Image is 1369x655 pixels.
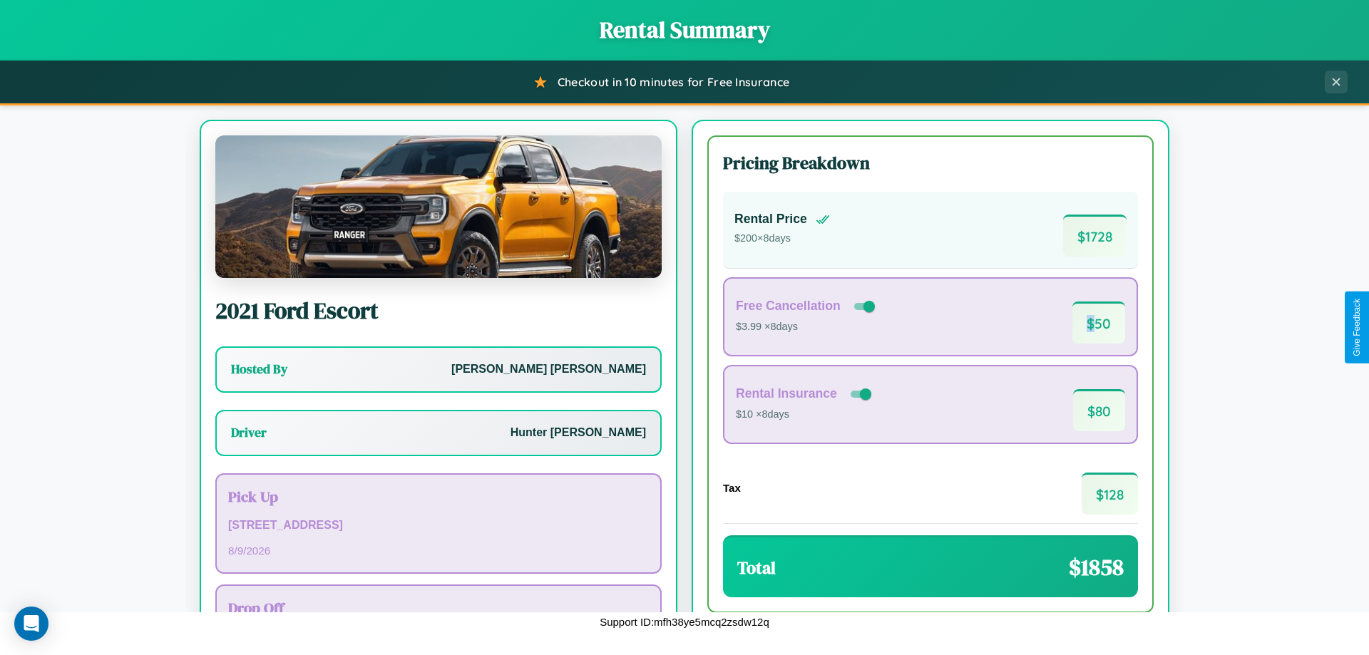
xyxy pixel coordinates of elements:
p: Support ID: mfh38ye5mcq2zsdw12q [600,612,769,631]
h3: Pick Up [228,486,649,507]
h4: Rental Insurance [736,386,837,401]
p: 8 / 9 / 2026 [228,541,649,560]
p: $3.99 × 8 days [736,318,878,336]
p: [STREET_ADDRESS] [228,515,649,536]
span: $ 1728 [1063,215,1127,257]
h3: Drop Off [228,597,649,618]
span: Checkout in 10 minutes for Free Insurance [558,75,789,89]
div: Give Feedback [1352,299,1362,356]
span: $ 128 [1082,473,1138,515]
h4: Rental Price [734,212,807,227]
h4: Tax [723,482,741,494]
h3: Driver [231,424,267,441]
span: $ 80 [1073,389,1125,431]
p: $10 × 8 days [736,406,874,424]
p: $ 200 × 8 days [734,229,830,248]
h3: Pricing Breakdown [723,151,1138,175]
h1: Rental Summary [14,14,1355,46]
h3: Hosted By [231,361,287,378]
h3: Total [737,556,776,579]
h2: 2021 Ford Escort [215,295,662,326]
h4: Free Cancellation [736,299,841,314]
p: [PERSON_NAME] [PERSON_NAME] [451,359,646,380]
img: Ford Escort [215,135,662,278]
p: Hunter [PERSON_NAME] [511,423,646,443]
span: $ 1858 [1069,552,1124,583]
div: Open Intercom Messenger [14,607,48,641]
span: $ 50 [1072,301,1125,344]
